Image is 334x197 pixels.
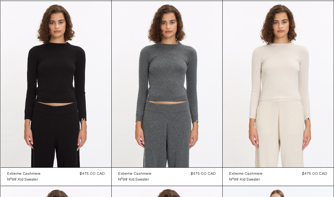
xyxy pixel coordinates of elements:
img: Extreme Cashmere N°98 Kid Sweater in felt [112,1,222,167]
img: Extreme Cashmere N°98 Kid Sweater in chalk [223,1,333,167]
div: $475.00 CAD [191,171,216,177]
a: Extreme Cashmere [118,171,152,177]
a: N°98 Kid Sweater [229,177,263,183]
div: $475.00 CAD [302,171,327,177]
a: Extreme Cashmere [7,171,41,177]
img: Extreme Cashmere N°98 Kid Sweater in raven [1,1,111,167]
div: N°98 Kid Sweater [118,177,149,183]
a: Extreme Cashmere [229,171,263,177]
div: $475.00 CAD [80,171,105,177]
a: N°98 Kid Sweater [118,177,152,183]
div: N°98 Kid Sweater [229,177,260,183]
a: N°98 Kid Sweater [7,177,41,183]
div: N°98 Kid Sweater [7,177,38,183]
